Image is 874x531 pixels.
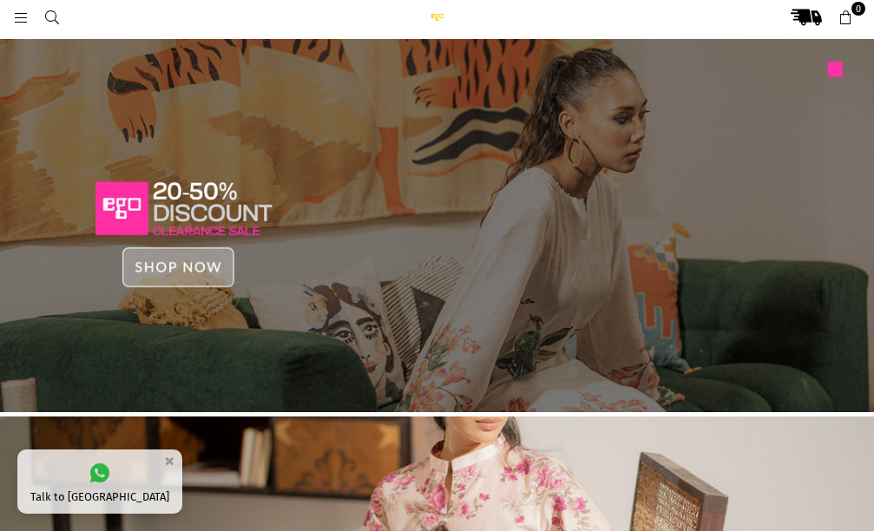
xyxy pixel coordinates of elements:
span: 0 [851,2,865,16]
a: Talk to [GEOGRAPHIC_DATA] [17,449,182,514]
a: Menu [5,10,36,23]
img: Ego [420,13,455,21]
button: × [159,447,180,475]
a: Search [36,10,68,23]
a: 0 [830,2,861,33]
